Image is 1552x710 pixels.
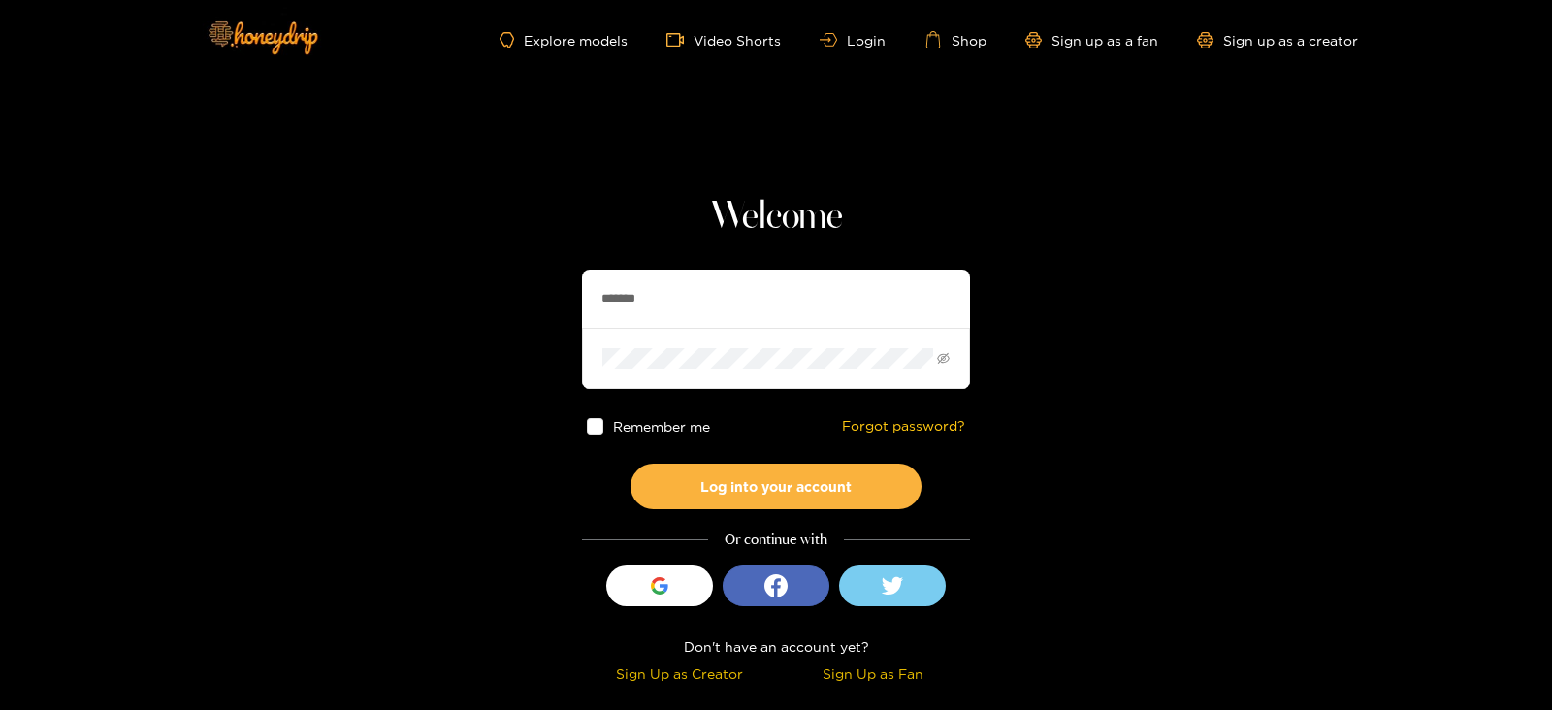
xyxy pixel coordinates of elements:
[582,635,970,658] div: Don't have an account yet?
[666,31,781,48] a: Video Shorts
[937,352,950,365] span: eye-invisible
[587,662,771,685] div: Sign Up as Creator
[820,33,886,48] a: Login
[666,31,694,48] span: video-camera
[1025,32,1158,48] a: Sign up as a fan
[500,32,628,48] a: Explore models
[842,418,965,435] a: Forgot password?
[781,662,965,685] div: Sign Up as Fan
[1197,32,1358,48] a: Sign up as a creator
[630,464,921,509] button: Log into your account
[613,419,710,434] span: Remember me
[924,31,986,48] a: Shop
[582,529,970,551] div: Or continue with
[582,194,970,241] h1: Welcome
